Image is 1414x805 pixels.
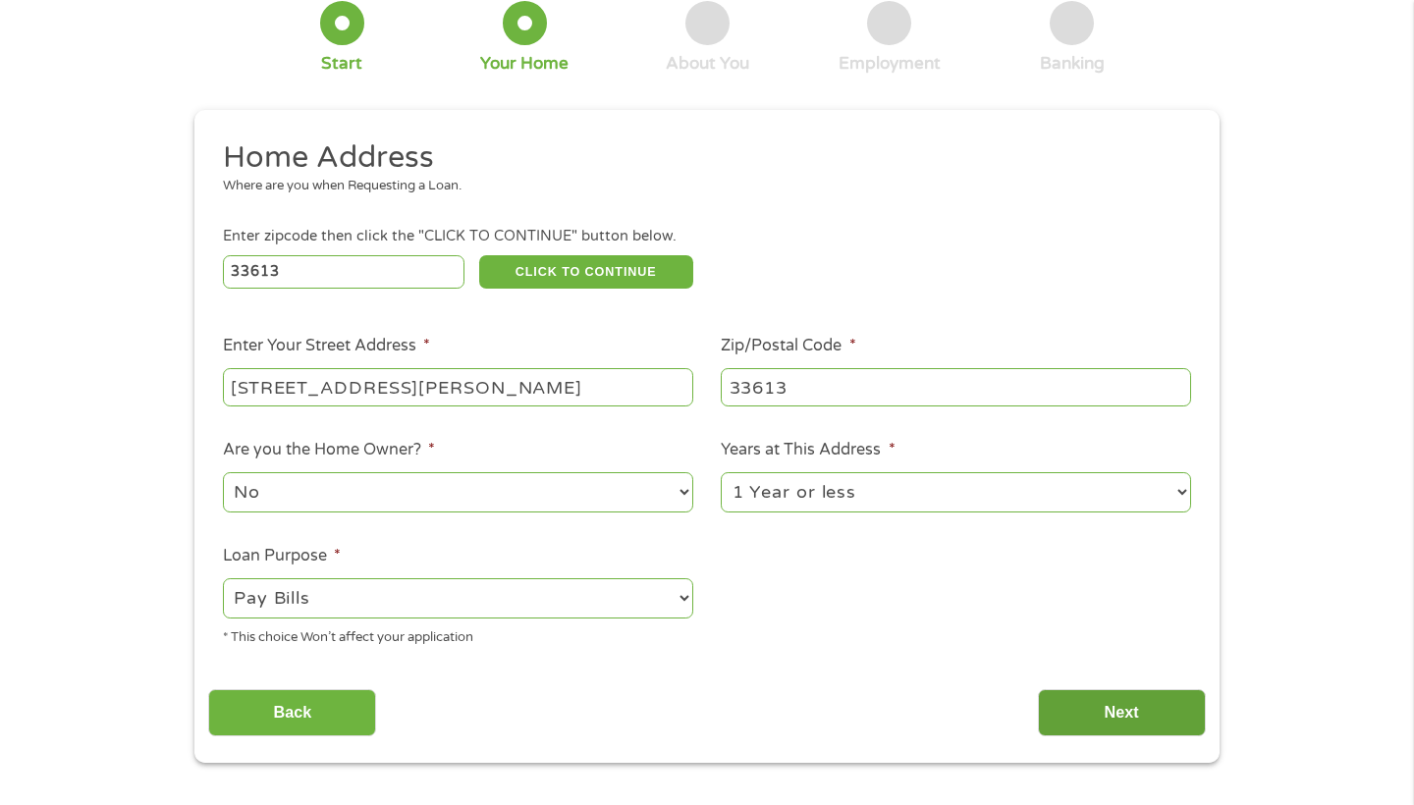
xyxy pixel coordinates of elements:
[208,689,376,737] input: Back
[223,621,693,648] div: * This choice Won’t affect your application
[223,336,430,356] label: Enter Your Street Address
[223,368,693,405] input: 1 Main Street
[321,53,362,75] div: Start
[223,440,435,460] label: Are you the Home Owner?
[666,53,749,75] div: About You
[223,138,1177,178] h2: Home Address
[223,177,1177,196] div: Where are you when Requesting a Loan.
[223,255,465,289] input: Enter Zipcode (e.g 01510)
[1038,689,1206,737] input: Next
[839,53,941,75] div: Employment
[223,226,1191,247] div: Enter zipcode then click the "CLICK TO CONTINUE" button below.
[480,53,569,75] div: Your Home
[479,255,693,289] button: CLICK TO CONTINUE
[223,546,341,566] label: Loan Purpose
[1040,53,1105,75] div: Banking
[721,440,895,460] label: Years at This Address
[721,336,855,356] label: Zip/Postal Code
